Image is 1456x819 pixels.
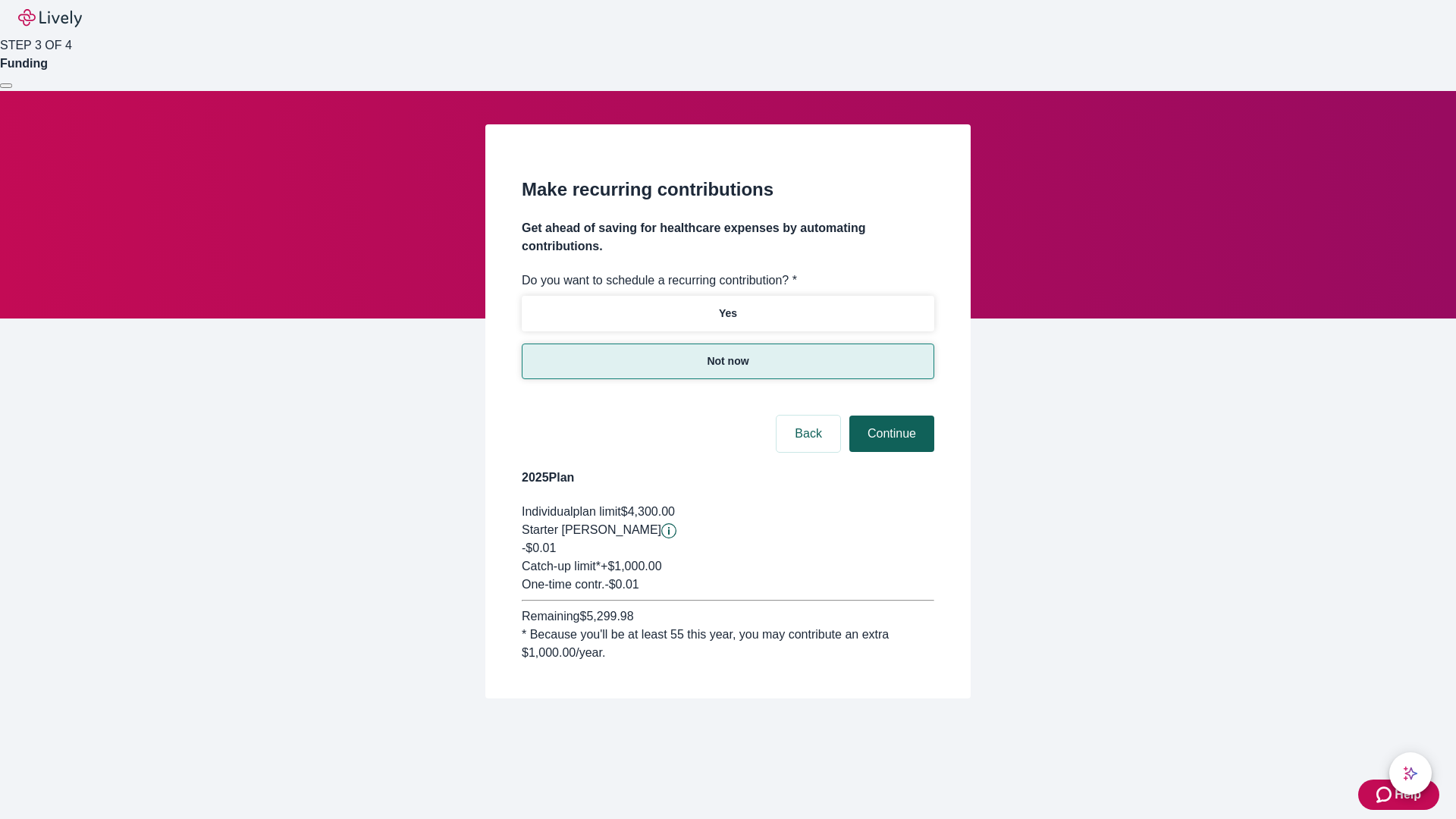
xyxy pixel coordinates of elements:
button: Back [777,416,840,452]
button: Yes [522,296,934,331]
h4: Get ahead of saving for healthcare expenses by automating contributions. [522,219,934,256]
button: Zendesk support iconHelp [1358,780,1439,810]
h4: 2025 Plan [522,469,934,487]
svg: Lively AI Assistant [1403,766,1418,781]
button: Lively will contribute $0.01 to establish your account [661,523,676,538]
label: Do you want to schedule a recurring contribution? * [522,271,797,290]
span: - $0.01 [604,578,639,591]
p: Not now [707,353,748,369]
span: One-time contr. [522,578,604,591]
span: Remaining [522,610,579,623]
span: + $1,000.00 [601,560,662,573]
span: $4,300.00 [621,505,675,518]
div: * Because you'll be at least 55 this year, you may contribute an extra $1,000.00 /year. [522,626,934,662]
button: Continue [849,416,934,452]
svg: Zendesk support icon [1376,786,1395,804]
span: Starter [PERSON_NAME] [522,523,661,536]
img: Lively [18,9,82,27]
span: Individual plan limit [522,505,621,518]
h2: Make recurring contributions [522,176,934,203]
button: Not now [522,344,934,379]
span: Catch-up limit* [522,560,601,573]
button: chat [1389,752,1432,795]
p: Yes [719,306,737,322]
span: Help [1395,786,1421,804]
span: -$0.01 [522,541,556,554]
span: $5,299.98 [579,610,633,623]
svg: Starter penny details [661,523,676,538]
